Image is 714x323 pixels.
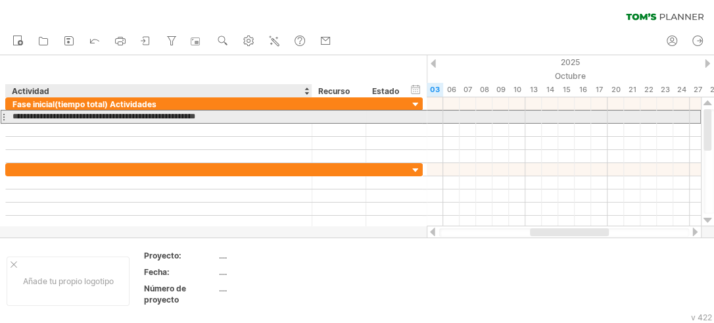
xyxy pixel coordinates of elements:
[657,83,673,97] div: Jueves, 23 de octubre de 2025
[476,83,492,97] div: Miércoles, 8 de octubre de 2025
[144,267,170,277] font: Fecha:
[219,267,227,277] font: ....
[12,99,156,109] font: Fase inicial(tiempo total) Actividades
[12,86,49,96] font: Actividad
[513,85,521,94] font: 10
[694,85,702,94] font: 27
[372,86,399,96] font: Estado
[219,284,227,293] font: ....
[144,284,186,305] font: Número de proyecto
[492,83,509,97] div: Jueves, 9 de octubre de 2025
[677,85,686,94] font: 24
[447,85,456,94] font: 06
[661,85,670,94] font: 23
[144,251,181,261] font: Proyecto:
[561,57,580,67] font: 2025
[644,85,654,94] font: 22
[318,86,350,96] font: Recurso
[23,276,114,286] font: Añade tu propio logotipo
[496,85,506,94] font: 09
[575,83,591,97] div: Jueves, 16 de octubre de 2025
[555,71,586,81] font: Octubre
[443,83,460,97] div: Lunes, 6 de octubre de 2025
[509,83,525,97] div: Viernes, 10 de octubre de 2025
[427,83,443,97] div: Viernes, 3 de octubre de 2025
[430,85,440,94] font: 03
[464,85,472,94] font: 07
[607,83,624,97] div: Lunes, 20 de octubre de 2025
[624,83,640,97] div: Martes, 21 de octubre de 2025
[629,85,636,94] font: 21
[611,85,621,94] font: 20
[530,85,538,94] font: 13
[596,85,603,94] font: 17
[673,83,690,97] div: Viernes, 24 de octubre de 2025
[219,251,227,261] font: ....
[542,83,558,97] div: Martes, 14 de octubre de 2025
[546,85,554,94] font: 14
[558,83,575,97] div: Miércoles, 15 de octubre de 2025
[579,85,587,94] font: 16
[691,312,712,322] font: v 422
[640,83,657,97] div: Miércoles, 22 de octubre de 2025
[480,85,489,94] font: 08
[690,83,706,97] div: Lunes, 27 de octubre de 2025
[460,83,476,97] div: Martes, 7 de octubre de 2025
[591,83,607,97] div: Viernes, 17 de octubre de 2025
[525,83,542,97] div: Lunes, 13 de octubre de 2025
[563,85,571,94] font: 15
